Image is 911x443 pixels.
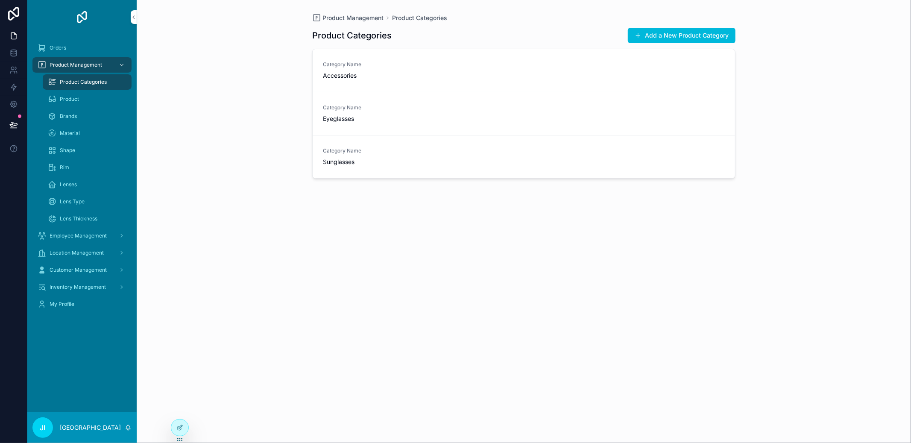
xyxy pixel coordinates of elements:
span: Eyeglasses [323,114,416,123]
a: Lens Type [43,194,132,209]
a: Category NameSunglasses [313,135,735,178]
span: Product Management [50,62,102,68]
a: Material [43,126,132,141]
p: [GEOGRAPHIC_DATA] [60,423,121,432]
a: My Profile [32,296,132,312]
a: Rim [43,160,132,175]
span: Category Name [323,147,416,154]
span: Category Name [323,61,416,68]
span: Product Management [322,14,384,22]
a: Product Categories [43,74,132,90]
span: Product Categories [60,79,107,85]
span: Lens Type [60,198,85,205]
a: Location Management [32,245,132,261]
a: Product Management [312,14,384,22]
a: Lens Thickness [43,211,132,226]
div: scrollable content [27,34,137,323]
a: Category NameEyeglasses [313,92,735,135]
a: Brands [43,109,132,124]
span: Brands [60,113,77,120]
span: Lens Thickness [60,215,97,222]
img: App logo [75,10,89,24]
span: Location Management [50,249,104,256]
button: Add a New Product Category [628,28,735,43]
span: Customer Management [50,267,107,273]
span: Material [60,130,80,137]
span: Rim [60,164,69,171]
a: Orders [32,40,132,56]
span: Employee Management [50,232,107,239]
a: Category NameAccessories [313,49,735,92]
a: Employee Management [32,228,132,244]
a: Lenses [43,177,132,192]
span: Inventory Management [50,284,106,290]
h1: Product Categories [312,29,392,41]
a: Customer Management [32,262,132,278]
a: Product [43,91,132,107]
span: My Profile [50,301,74,308]
span: Product [60,96,79,103]
a: Product Categories [392,14,447,22]
a: Shape [43,143,132,158]
span: Accessories [323,71,416,80]
a: Inventory Management [32,279,132,295]
span: Sunglasses [323,158,416,166]
a: Product Management [32,57,132,73]
span: Lenses [60,181,77,188]
span: Category Name [323,104,416,111]
span: Orders [50,44,66,51]
span: Shape [60,147,75,154]
span: JI [40,422,46,433]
